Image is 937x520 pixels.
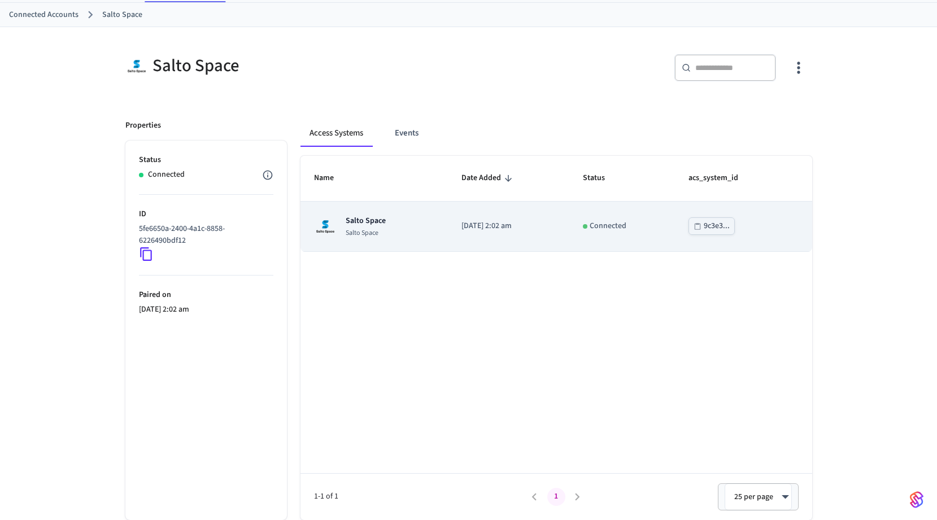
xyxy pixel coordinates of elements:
[725,483,792,510] div: 25 per page
[139,304,273,316] p: [DATE] 2:02 am
[346,215,386,226] p: Salto Space
[148,169,185,181] p: Connected
[461,169,516,187] span: Date Added
[524,488,589,506] nav: pagination navigation
[590,220,626,232] p: Connected
[910,491,923,509] img: SeamLogoGradient.69752ec5.svg
[139,223,269,247] p: 5fe6650a-2400-4a1c-8858-6226490bdf12
[9,9,79,21] a: Connected Accounts
[300,156,812,251] table: sticky table
[688,217,735,235] button: 9c3e3...
[125,120,161,132] p: Properties
[125,54,148,77] img: Salto Space
[314,491,524,502] span: 1-1 of 1
[688,169,753,187] span: acs_system_id
[300,120,812,147] div: connected account tabs
[300,120,372,147] button: Access Systems
[547,488,565,506] button: page 1
[583,169,620,187] span: Status
[139,289,273,301] p: Paired on
[102,9,142,21] a: Salto Space
[139,154,273,166] p: Status
[386,120,428,147] button: Events
[704,219,730,233] div: 9c3e3...
[125,54,462,77] div: Salto Space
[139,208,273,220] p: ID
[314,169,348,187] span: Name
[461,220,556,232] p: [DATE] 2:02 am
[346,229,386,238] p: Salto Space
[314,215,337,238] img: Salto Space Logo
